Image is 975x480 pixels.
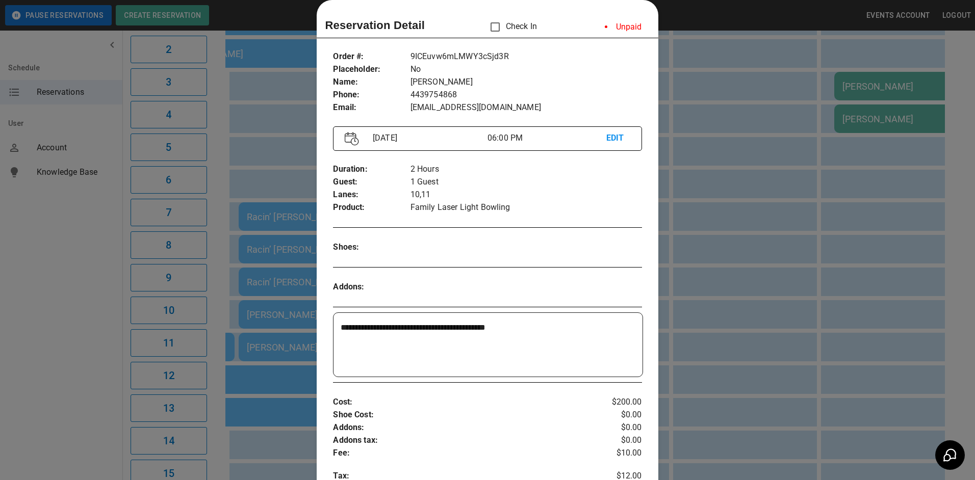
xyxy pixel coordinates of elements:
[333,50,410,63] p: Order # :
[591,434,642,447] p: $0.00
[606,132,630,145] p: EDIT
[333,396,590,409] p: Cost :
[410,63,642,76] p: No
[410,76,642,89] p: [PERSON_NAME]
[597,17,650,37] li: Unpaid
[333,409,590,421] p: Shoe Cost :
[333,101,410,114] p: Email :
[410,189,642,201] p: 10,11
[333,201,410,214] p: Product :
[591,396,642,409] p: $200.00
[333,434,590,447] p: Addons tax :
[369,132,487,144] p: [DATE]
[333,281,410,294] p: Addons :
[333,163,410,176] p: Duration :
[410,163,642,176] p: 2 Hours
[345,132,359,146] img: Vector
[591,409,642,421] p: $0.00
[333,241,410,254] p: Shoes :
[333,76,410,89] p: Name :
[325,17,425,34] p: Reservation Detail
[591,447,642,460] p: $10.00
[410,176,642,189] p: 1 Guest
[333,421,590,434] p: Addons :
[333,447,590,460] p: Fee :
[591,421,642,434] p: $0.00
[484,16,537,38] p: Check In
[410,50,642,63] p: 9ICEuvw6mLMWY3cSjd3R
[410,89,642,101] p: 4439754868
[410,101,642,114] p: [EMAIL_ADDRESS][DOMAIN_NAME]
[333,176,410,189] p: Guest :
[333,189,410,201] p: Lanes :
[333,63,410,76] p: Placeholder :
[410,201,642,214] p: Family Laser Light Bowling
[487,132,606,144] p: 06:00 PM
[333,89,410,101] p: Phone :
